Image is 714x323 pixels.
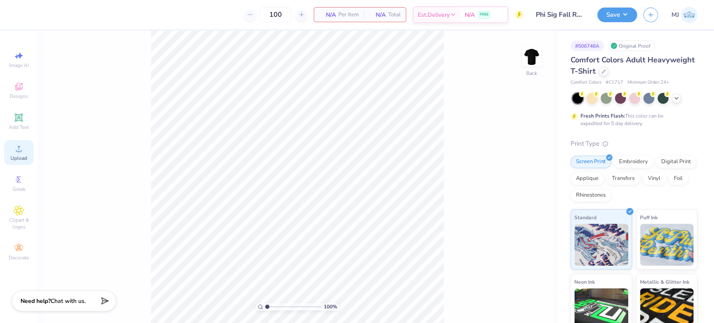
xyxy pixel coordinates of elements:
[640,213,658,222] span: Puff Ink
[606,79,623,86] span: # C1717
[681,7,697,23] img: Mark Joshua Mullasgo
[9,62,29,69] span: Image AI
[418,10,450,19] span: Est. Delivery
[369,10,386,19] span: N/A
[574,224,628,266] img: Standard
[581,112,683,127] div: This color can be expedited for 5 day delivery.
[671,10,679,20] span: MJ
[574,213,596,222] span: Standard
[530,6,591,23] input: Untitled Design
[571,55,695,76] span: Comfort Colors Adult Heavyweight T-Shirt
[607,172,640,185] div: Transfers
[51,297,86,305] span: Chat with us.
[523,49,540,65] img: Back
[671,7,697,23] a: MJ
[480,12,489,18] span: FREE
[668,172,688,185] div: Foil
[13,186,26,192] span: Greek
[608,41,655,51] div: Original Proof
[10,93,28,100] span: Designs
[259,7,292,22] input: – –
[640,277,689,286] span: Metallic & Glitter Ink
[9,124,29,131] span: Add Text
[319,10,336,19] span: N/A
[597,8,637,22] button: Save
[571,172,604,185] div: Applique
[656,156,696,168] div: Digital Print
[642,172,666,185] div: Vinyl
[526,69,537,77] div: Back
[338,10,359,19] span: Per Item
[571,189,611,202] div: Rhinestones
[581,113,625,119] strong: Fresh Prints Flash:
[9,254,29,261] span: Decorate
[640,224,694,266] img: Puff Ink
[4,217,33,230] span: Clipart & logos
[324,303,337,310] span: 100 %
[571,79,601,86] span: Comfort Colors
[614,156,653,168] div: Embroidery
[571,156,611,168] div: Screen Print
[20,297,51,305] strong: Need help?
[465,10,475,19] span: N/A
[10,155,27,161] span: Upload
[571,139,697,149] div: Print Type
[388,10,401,19] span: Total
[571,41,604,51] div: # 506748A
[574,277,595,286] span: Neon Ink
[627,79,669,86] span: Minimum Order: 24 +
